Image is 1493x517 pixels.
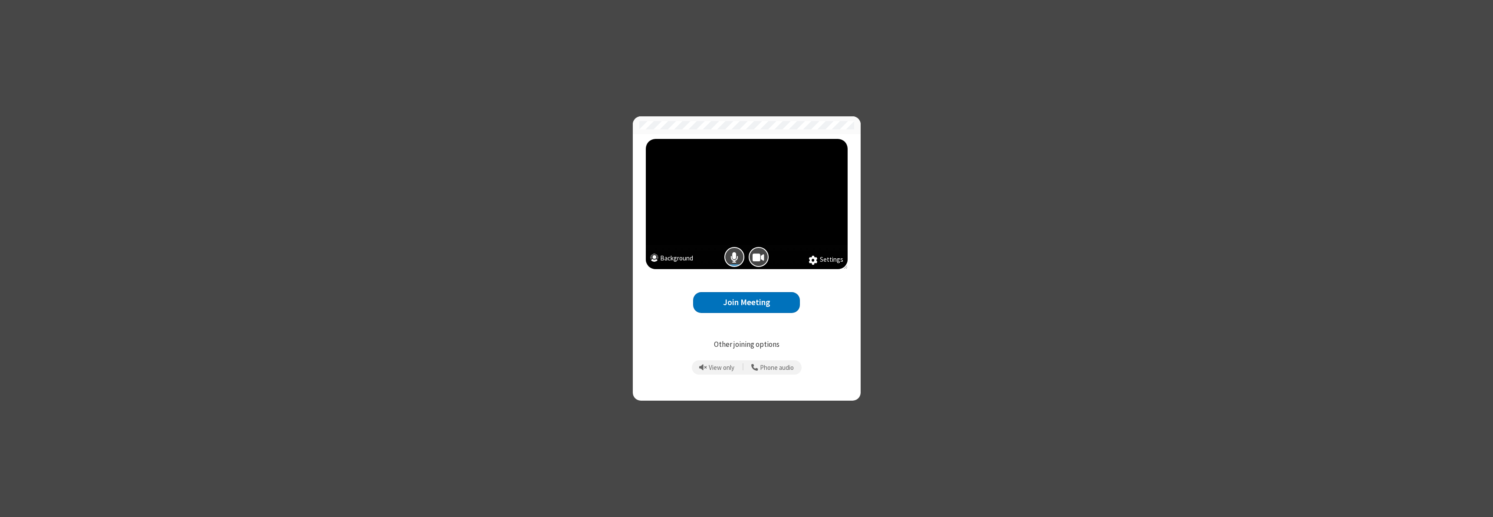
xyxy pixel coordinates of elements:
button: Use your phone for mic and speaker while you view the meeting on this device. [748,360,797,375]
span: View only [709,364,734,372]
span: Phone audio [760,364,794,372]
button: Prevent echo when there is already an active mic and speaker in the room. [696,360,738,375]
span: | [742,362,744,374]
button: Mic is on [724,247,744,267]
p: Other joining options [646,339,848,350]
button: Join Meeting [693,292,800,313]
button: Background [650,254,693,265]
button: Settings [809,255,843,265]
button: Camera is on [749,247,769,267]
